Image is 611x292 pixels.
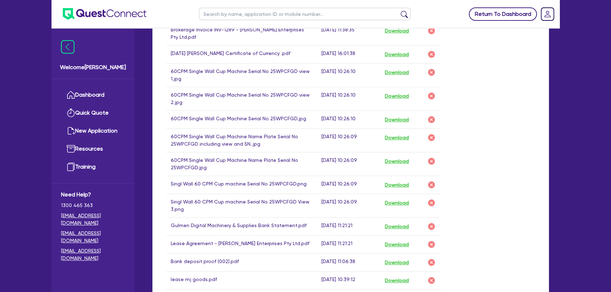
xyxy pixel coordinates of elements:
button: Download [385,133,409,142]
img: quick-quote [67,109,75,117]
a: Return To Dashboard [469,7,537,21]
td: [DATE] 11:21:21 [317,236,380,254]
td: 60CPM Single Wall Cup Machine Name Plate Serial No 25WPCFGD including view and SN..jpg [167,129,317,152]
button: Download [385,68,409,77]
td: [DATE] 10:26:10 [317,63,380,87]
img: delete-icon [427,133,436,142]
span: Welcome [PERSON_NAME] [60,63,126,72]
button: Download [385,240,409,249]
td: [DATE] 10:39:12 [317,272,380,290]
img: delete-icon [427,276,436,285]
button: Download [385,258,409,267]
td: [DATE] 10:26:09 [317,194,380,218]
img: icon-menu-close [61,40,74,54]
td: 60CPM Single Wall Cup Machine Serial No 25WPCFGD.jpg [167,111,317,129]
span: 1300 465 363 [61,202,125,209]
img: delete-icon [427,68,436,77]
button: Download [385,180,409,189]
button: Download [385,50,409,59]
button: Download [385,91,409,101]
a: [EMAIL_ADDRESS][DOMAIN_NAME] [61,230,125,244]
input: Search by name, application ID or mobile number... [199,8,411,20]
button: Download [385,276,409,285]
td: [DATE] 11:38:35 [317,22,380,45]
a: [EMAIL_ADDRESS][DOMAIN_NAME] [61,212,125,227]
a: New Application [61,122,125,140]
button: Download [385,198,409,207]
td: 60CPM Single Wall Cup Machine Serial No 25WPCFGD view 1.jpg [167,63,317,87]
img: delete-icon [427,50,436,59]
td: [DATE] 16:01:38 [317,45,380,63]
img: new-application [67,127,75,135]
td: [DATE] [PERSON_NAME] Certificate of Currency .pdf [167,45,317,63]
button: Download [385,26,409,35]
td: Gulmen Digital Machinery & Supplies Bank Statement.pdf [167,218,317,236]
a: Training [61,158,125,176]
img: delete-icon [427,222,436,231]
a: Resources [61,140,125,158]
td: Brokerage Invoice INV-1289 - [PERSON_NAME] Enterprises Pty Ltd.pdf [167,22,317,45]
img: delete-icon [427,199,436,207]
td: 60CPM Single Wall Cup Machine Name Plate Serial No 25WPCFGD.jpg [167,152,317,176]
img: training [67,163,75,171]
button: Download [385,157,409,166]
a: Dropdown toggle [538,5,557,23]
img: delete-icon [427,115,436,124]
td: [DATE] 10:26:10 [317,111,380,129]
td: [DATE] 11:06:38 [317,254,380,272]
a: [EMAIL_ADDRESS][DOMAIN_NAME] [61,247,125,262]
img: delete-icon [427,157,436,165]
button: Download [385,222,409,231]
td: 60CPM Single Wall Cup Machine Serial No 25WPCFGD view 2.jpg [167,87,317,111]
td: [DATE] 10:26:10 [317,87,380,111]
td: Bank deposit proof (002).pdf [167,254,317,272]
td: Singl Wall 60 CPM Cup machine Serial No 25WPCFGD View 3.png [167,194,317,218]
span: Need Help? [61,190,125,199]
img: resources [67,145,75,153]
td: [DATE] 11:21:21 [317,218,380,236]
td: lease mj goods.pdf [167,272,317,290]
img: delete-icon [427,240,436,249]
td: [DATE] 10:26:09 [317,176,380,194]
td: [DATE] 10:26:09 [317,129,380,152]
td: Lease Agreement - [PERSON_NAME] Enterprises Pty Ltd.pdf [167,236,317,254]
img: delete-icon [427,181,436,189]
a: Dashboard [61,86,125,104]
td: Singl Wall 60 CPM Cup machine Serial No 25WPCFGD.png [167,176,317,194]
img: quest-connect-logo-blue [63,8,146,20]
img: delete-icon [427,26,436,35]
a: Quick Quote [61,104,125,122]
button: Download [385,115,409,124]
img: delete-icon [427,92,436,100]
img: delete-icon [427,258,436,267]
td: [DATE] 10:26:09 [317,152,380,176]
